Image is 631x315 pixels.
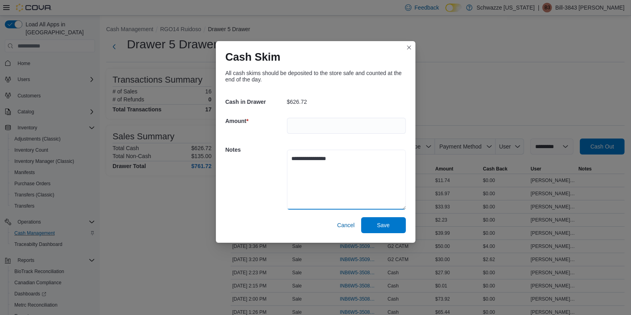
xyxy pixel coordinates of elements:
[225,113,285,129] h5: Amount
[225,70,406,83] div: All cash skims should be deposited to the store safe and counted at the end of the day.
[404,43,414,52] button: Closes this modal window
[334,217,358,233] button: Cancel
[337,221,355,229] span: Cancel
[225,51,281,63] h1: Cash Skim
[225,94,285,110] h5: Cash in Drawer
[377,221,390,229] span: Save
[361,217,406,233] button: Save
[225,142,285,158] h5: Notes
[287,99,307,105] p: $626.72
